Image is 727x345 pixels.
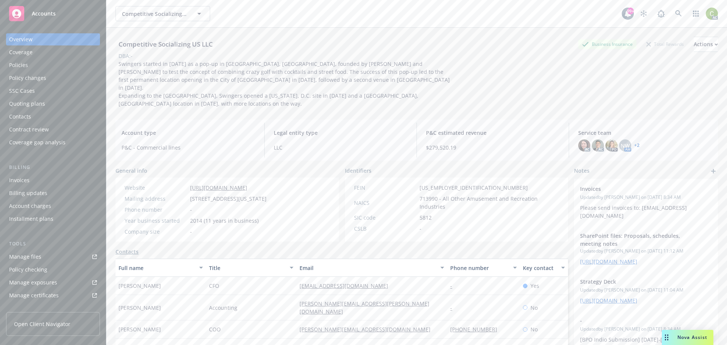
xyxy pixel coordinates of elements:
a: Policy checking [6,264,100,276]
span: - [190,228,192,236]
span: Identifiers [345,167,371,175]
div: Manage files [9,251,41,263]
a: - [450,304,458,311]
div: Phone number [450,264,508,272]
div: Policies [9,59,28,71]
span: [PERSON_NAME] [119,304,161,312]
a: Overview [6,33,100,45]
div: Website [125,184,187,192]
button: Title [206,259,296,277]
a: [PERSON_NAME][EMAIL_ADDRESS][PERSON_NAME][DOMAIN_NAME] [300,300,429,315]
a: Manage exposures [6,276,100,289]
button: Email [296,259,447,277]
div: Quoting plans [9,98,45,110]
img: photo [578,139,590,151]
a: Search [671,6,686,21]
span: Accounting [209,304,237,312]
div: Overview [9,33,33,45]
a: SSC Cases [6,85,100,97]
a: Contacts [6,111,100,123]
div: Billing updates [9,187,47,199]
a: Account charges [6,200,100,212]
a: [URL][DOMAIN_NAME] [190,184,247,191]
div: Business Insurance [578,39,637,49]
span: Yes [530,282,539,290]
a: add [709,167,718,176]
span: Swingers started in [DATE] as a pop-up in [GEOGRAPHIC_DATA], [GEOGRAPHIC_DATA], founded by [PERSO... [119,60,451,107]
span: Updated by [PERSON_NAME] on [DATE] 11:04 AM [580,287,712,293]
img: photo [605,139,618,151]
span: Please send invoices to: [EMAIL_ADDRESS][DOMAIN_NAME] [580,204,687,219]
span: [PERSON_NAME] [119,325,161,333]
div: NAICS [354,199,417,207]
span: Updated by [PERSON_NAME] on [DATE] 8:34 AM [580,194,712,201]
span: SharePoint files: Proposals, schedules, meeting notes [580,232,692,248]
a: Accounts [6,3,100,24]
button: Full name [115,259,206,277]
a: [URL][DOMAIN_NAME] [580,258,637,265]
span: Open Client Navigator [14,320,70,328]
div: Company size [125,228,187,236]
div: Coverage gap analysis [9,136,66,148]
a: - [450,282,458,289]
a: Installment plans [6,213,100,225]
a: [EMAIL_ADDRESS][DOMAIN_NAME] [300,282,394,289]
div: Mailing address [125,195,187,203]
span: CFO [209,282,219,290]
div: Total Rewards [643,39,688,49]
span: Invoices [580,185,692,193]
span: Competitive Socializing US LLC [122,10,187,18]
a: [URL][DOMAIN_NAME] [580,297,637,304]
div: Policy checking [9,264,47,276]
div: Strategy DeckUpdatedby [PERSON_NAME] on [DATE] 11:04 AM[URL][DOMAIN_NAME] [574,272,718,311]
a: Report a Bug [654,6,669,21]
a: Coverage gap analysis [6,136,100,148]
span: 5812 [420,214,432,222]
button: Actions [694,37,718,52]
span: [PERSON_NAME] [119,282,161,290]
a: Switch app [688,6,704,21]
span: No [530,325,538,333]
a: Quoting plans [6,98,100,110]
a: Manage claims [6,302,100,314]
div: Billing [6,164,100,171]
div: Tools [6,240,100,248]
div: Contacts [9,111,31,123]
a: Manage certificates [6,289,100,301]
div: Invoices [9,174,30,186]
div: Competitive Socializing US LLC [115,39,216,49]
span: NW [621,142,630,150]
div: Policy changes [9,72,46,84]
div: InvoicesUpdatedby [PERSON_NAME] on [DATE] 8:34 AMPlease send invoices to: [EMAIL_ADDRESS][DOMAIN_... [574,179,718,226]
div: FEIN [354,184,417,192]
a: Manage files [6,251,100,263]
img: photo [706,8,718,20]
div: Year business started [125,217,187,225]
a: [PHONE_NUMBER] [450,326,503,333]
div: SSC Cases [9,85,35,97]
span: Nova Assist [677,334,707,340]
span: No [530,304,538,312]
div: Email [300,264,436,272]
a: Invoices [6,174,100,186]
span: Notes [574,167,590,176]
span: Service team [578,129,712,137]
div: Contract review [9,123,49,136]
a: Stop snowing [636,6,651,21]
a: Coverage [6,46,100,58]
button: Key contact [520,259,568,277]
div: SIC code [354,214,417,222]
a: Policy changes [6,72,100,84]
div: Title [209,264,285,272]
span: LLC [274,144,407,151]
div: 99+ [627,8,634,14]
a: +2 [634,143,640,148]
a: Billing updates [6,187,100,199]
span: Legal entity type [274,129,407,137]
span: 2014 (11 years in business) [190,217,259,225]
div: Manage claims [9,302,47,314]
span: $279,520.19 [426,144,560,151]
div: Installment plans [9,213,53,225]
span: Strategy Deck [580,278,692,286]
